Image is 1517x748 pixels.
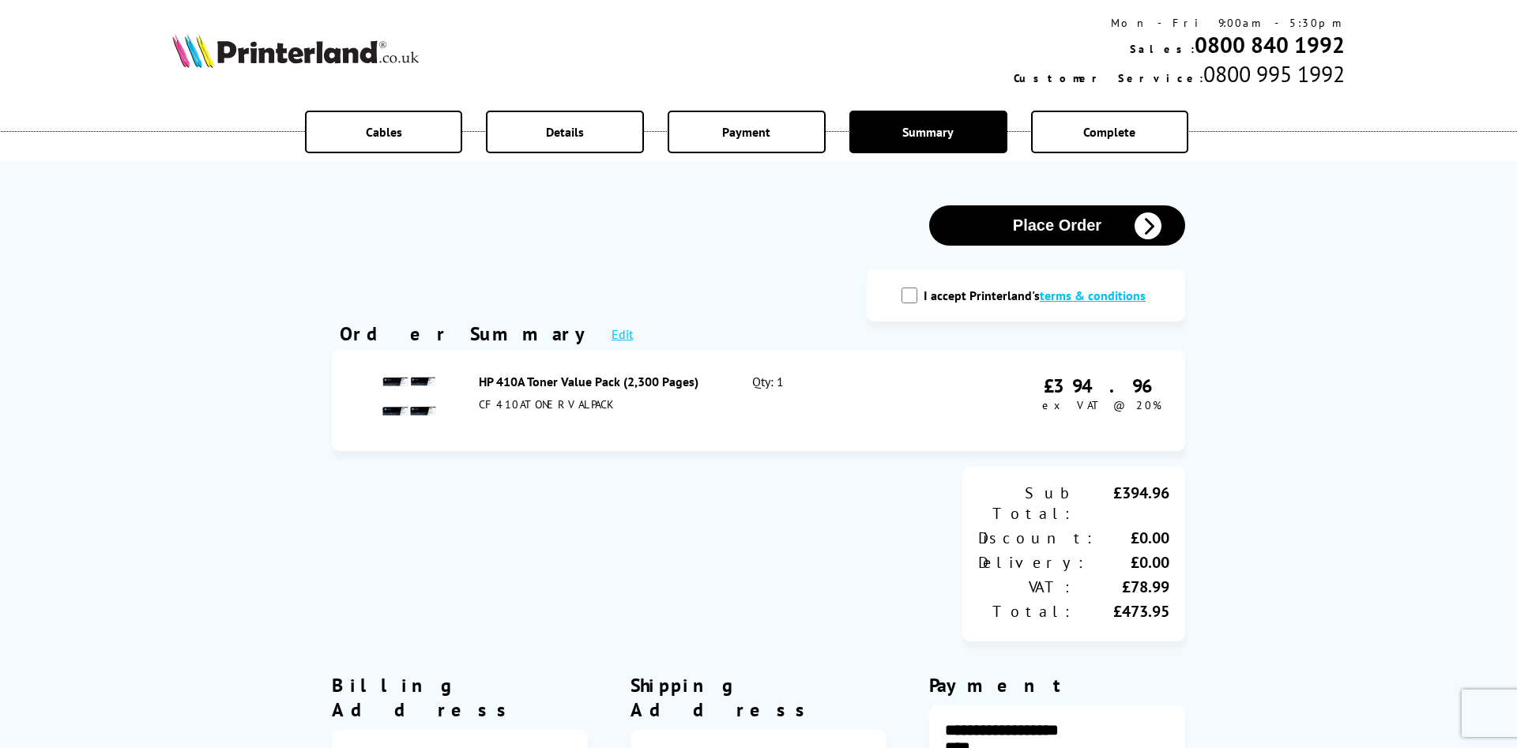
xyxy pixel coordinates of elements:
[340,321,596,346] div: Order Summary
[978,528,1096,548] div: Discount:
[1083,124,1135,140] span: Complete
[1074,577,1169,597] div: £78.99
[929,205,1185,246] button: Place Order
[479,374,717,389] div: HP 410A Toner Value Pack (2,300 Pages)
[1014,16,1345,30] div: Mon - Fri 9:00am - 5:30pm
[1074,483,1169,524] div: £394.96
[978,601,1074,622] div: Total:
[902,124,954,140] span: Summary
[924,288,1154,303] label: I accept Printerland's
[1014,71,1203,85] span: Customer Service:
[1203,59,1345,88] span: 0800 995 1992
[479,397,717,412] div: CF410ATONERVALPACK
[1087,552,1169,573] div: £0.00
[1195,30,1345,59] a: 0800 840 1992
[631,673,886,722] div: Shipping Address
[612,326,633,342] a: Edit
[366,124,402,140] span: Cables
[978,552,1087,573] div: Delivery:
[332,673,588,722] div: Billing Address
[172,33,419,68] img: Printerland Logo
[546,124,584,140] span: Details
[929,673,1185,697] div: Payment
[1040,288,1146,303] a: modal_tc
[1042,398,1161,412] span: ex VAT @ 20%
[978,577,1074,597] div: VAT:
[1074,601,1169,622] div: £473.95
[752,374,916,427] div: Qty: 1
[1130,42,1195,56] span: Sales:
[1042,374,1161,398] div: £394.96
[978,483,1074,524] div: Sub Total:
[722,124,770,140] span: Payment
[1096,528,1169,548] div: £0.00
[382,371,437,427] img: HP 410A Toner Value Pack (2,300 Pages)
